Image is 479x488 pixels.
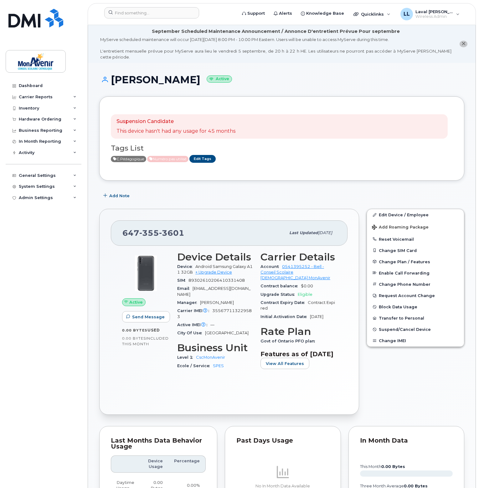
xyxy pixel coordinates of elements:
button: close notification [460,41,467,47]
span: $0.00 [301,284,313,288]
span: Send Message [132,314,165,320]
span: 89302610206410331408 [188,278,245,283]
span: 0.00 Bytes [122,336,146,341]
a: + Upgrade Device [195,270,232,275]
span: Active [111,156,146,162]
span: Active IMEI [177,322,210,327]
img: image20231002-3703462-8g74pc.jpeg [127,254,165,292]
button: Suspend/Cancel Device [367,324,464,335]
div: Past Days Usage [236,438,329,444]
span: Change Plan / Features [379,259,430,264]
span: [DATE] [318,230,332,235]
button: Transfer to Personal [367,312,464,324]
button: Change IMEI [367,335,464,346]
button: Add Roaming Package [367,220,464,233]
span: Active [147,156,188,162]
a: SPES [213,363,224,368]
span: Add Roaming Package [372,225,429,231]
h3: Device Details [177,251,253,263]
span: Enable Call Forwarding [379,270,430,275]
span: — [210,322,214,327]
span: Carrier IMEI [177,308,212,313]
button: Reset Voicemail [367,234,464,245]
span: [GEOGRAPHIC_DATA] [205,331,249,335]
th: Device Usage [142,455,168,473]
span: used [147,328,160,332]
span: 3601 [159,228,184,238]
span: Upgrade Status [260,292,298,297]
span: Level 1 [177,355,196,360]
button: Change SIM Card [367,245,464,256]
span: Manager [177,300,200,305]
button: Add Note [99,190,135,201]
span: Eligible [298,292,312,297]
button: Request Account Change [367,290,464,301]
div: MyServe scheduled maintenance will occur [DATE][DATE] 8:00 PM - 10:00 PM Eastern. Users will be u... [100,37,451,60]
h3: Business Unit [177,342,253,353]
h3: Rate Plan [260,326,336,337]
span: 355 [139,228,159,238]
a: 0541395252 - Bell - Conseil Scolaire [DEMOGRAPHIC_DATA] MonAvenir [260,264,330,280]
span: SIM [177,278,188,283]
span: Email [177,286,193,291]
small: Active [207,75,232,83]
span: Active [129,299,143,305]
span: Govt of Ontario PFO plan [260,339,318,343]
button: View All Features [260,358,309,369]
span: Account [260,264,282,269]
a: Edit Device / Employee [367,209,464,220]
button: Change Phone Number [367,279,464,290]
span: Ecole / Service [177,363,213,368]
span: [PERSON_NAME] [200,300,234,305]
th: Percentage [168,455,206,473]
span: Suspend/Cancel Device [379,327,431,332]
a: CscMonAvenir [196,355,225,360]
h1: [PERSON_NAME] [99,74,464,85]
span: Last updated [289,230,318,235]
button: Change Plan / Features [367,256,464,267]
a: Edit Tags [189,155,216,163]
h3: Carrier Details [260,251,336,263]
span: Android Samsung Galaxy A11 32GB [177,264,253,275]
span: City Of Use [177,331,205,335]
span: 355677113229583 [177,308,252,319]
span: Device [177,264,195,269]
span: View All Features [266,361,304,367]
span: 647 [122,228,184,238]
span: Contract Expiry Date [260,300,308,305]
span: Initial Activation Date [260,314,310,319]
div: Last Months Data Behavior Usage [111,438,206,450]
span: [DATE] [310,314,323,319]
span: 0.00 Bytes [122,328,147,332]
button: Enable Call Forwarding [367,267,464,279]
h3: Tags List [111,144,453,152]
span: included this month [122,336,169,346]
button: Send Message [122,311,170,322]
tspan: 0.00 Bytes [381,464,405,469]
button: Block Data Usage [367,301,464,312]
h3: Features as of [DATE] [260,350,336,358]
p: This device hasn't had any usage for 45 months [116,128,235,135]
span: Contract balance [260,284,301,288]
span: Add Note [109,193,130,199]
text: this month [360,464,405,469]
div: In Month Data [360,438,453,444]
span: [EMAIL_ADDRESS][DOMAIN_NAME] [177,286,250,296]
div: September Scheduled Maintenance Announcement / Annonce D'entretient Prévue Pour septembre [152,28,400,35]
p: Suspension Candidate [116,118,235,125]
